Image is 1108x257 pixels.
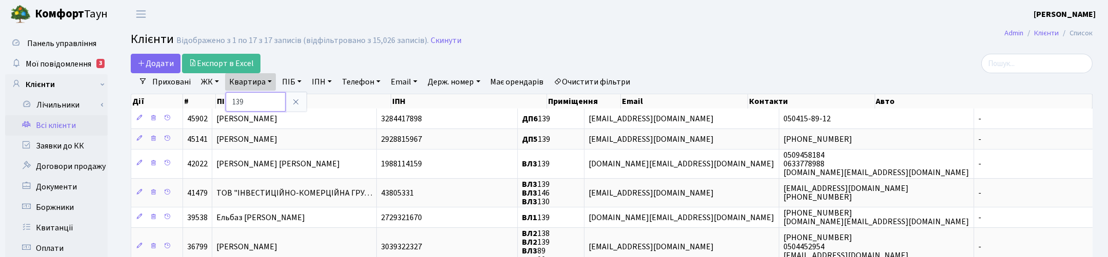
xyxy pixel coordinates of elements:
span: 45141 [187,134,208,145]
b: ВЛ3 [522,196,537,207]
span: - [978,212,981,223]
b: [PERSON_NAME] [1034,9,1096,20]
a: ІПН [308,73,336,91]
span: 36799 [187,241,208,252]
span: 139 146 130 [522,179,550,207]
span: [DOMAIN_NAME][EMAIL_ADDRESS][DOMAIN_NAME] [589,212,774,223]
span: [PERSON_NAME] [PERSON_NAME] [216,158,340,169]
a: Email [387,73,421,91]
a: Має орендарів [487,73,548,91]
b: ДП6 [522,113,538,124]
span: [EMAIL_ADDRESS][DOMAIN_NAME] [589,113,714,124]
b: ВЛ2 [522,237,537,248]
span: 45902 [187,113,208,124]
a: Телефон [338,73,385,91]
b: ВЛ3 [522,179,537,190]
a: Лічильники [12,95,108,115]
a: Держ. номер [424,73,484,91]
a: Експорт в Excel [182,54,260,73]
a: Договори продажу [5,156,108,177]
span: Клієнти [131,30,174,48]
span: [EMAIL_ADDRESS][DOMAIN_NAME] [589,134,714,145]
th: Приміщення [547,94,621,109]
span: Таун [35,6,108,23]
span: - [978,113,981,124]
span: 139 [522,158,550,169]
span: 2729321670 [381,212,422,223]
a: Квартира [225,73,276,91]
th: ПІБ [216,94,391,109]
span: - [978,134,981,145]
span: 3039322327 [381,241,422,252]
th: Контакти [748,94,875,109]
span: 43805331 [381,187,414,199]
a: Скинути [431,36,461,46]
span: 050415-89-12 [783,113,831,124]
b: ВЛ3 [522,245,537,256]
a: Заявки до КК [5,136,108,156]
span: [EMAIL_ADDRESS][DOMAIN_NAME] [PHONE_NUMBER] [783,183,909,203]
th: ІПН [391,94,547,109]
span: - [978,187,981,199]
span: 42022 [187,158,208,169]
nav: breadcrumb [989,23,1108,44]
b: Комфорт [35,6,84,22]
span: - [978,158,981,169]
b: ВЛ3 [522,158,537,169]
a: Документи [5,177,108,197]
a: Приховані [148,73,195,91]
span: [PHONE_NUMBER] [DOMAIN_NAME][EMAIL_ADDRESS][DOMAIN_NAME] [783,207,969,227]
span: 41479 [187,187,208,199]
a: Клієнти [1034,28,1059,38]
img: logo.png [10,4,31,25]
b: ВЛ3 [522,187,537,199]
li: Список [1059,28,1093,39]
a: ПІБ [278,73,306,91]
span: Мої повідомлення [26,58,91,70]
span: 39538 [187,212,208,223]
b: ДП5 [522,134,538,145]
input: Пошук... [981,54,1093,73]
th: Дії [131,94,183,109]
a: Мої повідомлення3 [5,54,108,74]
a: Квитанції [5,218,108,238]
span: - [978,241,981,252]
span: [PHONE_NUMBER] [783,134,852,145]
span: [PERSON_NAME] [216,113,277,124]
span: ТОВ "ІНВЕСТИЦІЙНО-КОМЕРЦІЙНА ГРУ… [216,187,372,199]
span: Панель управління [27,38,96,49]
span: Додати [137,58,174,69]
span: 139 [522,113,550,124]
span: 1988114159 [381,158,422,169]
span: [PERSON_NAME] [216,241,277,252]
b: ВЛ2 [522,228,537,239]
a: Admin [1004,28,1023,38]
span: Ельбаз [PERSON_NAME] [216,212,305,223]
a: ЖК [197,73,223,91]
th: # [183,94,216,109]
a: Боржники [5,197,108,218]
a: Всі клієнти [5,115,108,136]
span: [EMAIL_ADDRESS][DOMAIN_NAME] [589,187,714,199]
th: Email [621,94,748,109]
th: Авто [875,94,1093,109]
span: [PERSON_NAME] [216,134,277,145]
span: [DOMAIN_NAME][EMAIL_ADDRESS][DOMAIN_NAME] [589,158,774,169]
div: Відображено з 1 по 17 з 17 записів (відфільтровано з 15,026 записів). [176,36,429,46]
span: 0509458184 0633778988 [DOMAIN_NAME][EMAIL_ADDRESS][DOMAIN_NAME] [783,149,969,178]
span: 3284417898 [381,113,422,124]
a: Очистити фільтри [550,73,635,91]
span: 139 [522,212,550,223]
a: Додати [131,54,180,73]
a: Панель управління [5,33,108,54]
a: [PERSON_NAME] [1034,8,1096,20]
span: 139 [522,134,550,145]
div: 3 [96,59,105,68]
button: Переключити навігацію [128,6,154,23]
a: Клієнти [5,74,108,95]
span: 2928815967 [381,134,422,145]
b: ВЛ1 [522,212,537,223]
span: [EMAIL_ADDRESS][DOMAIN_NAME] [589,241,714,252]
